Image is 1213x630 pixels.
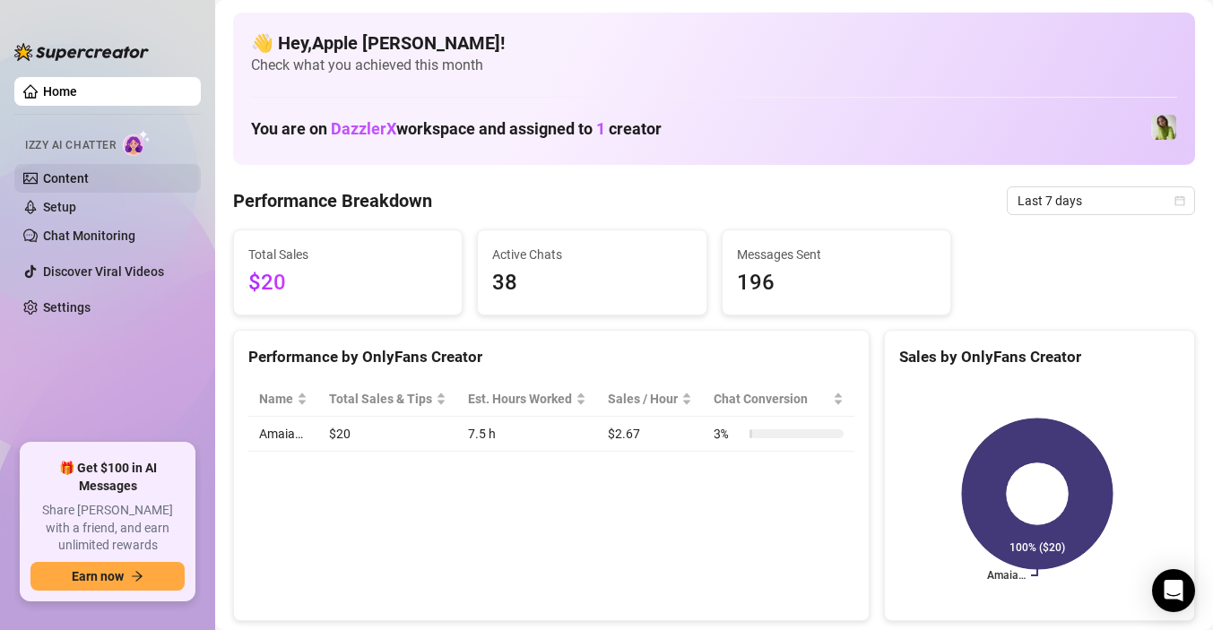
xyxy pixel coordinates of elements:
[43,264,164,279] a: Discover Viral Videos
[608,389,678,409] span: Sales / Hour
[1151,115,1176,140] img: Amaia
[596,119,605,138] span: 1
[329,389,432,409] span: Total Sales & Tips
[1174,195,1185,206] span: calendar
[457,417,597,452] td: 7.5 h
[703,382,854,417] th: Chat Conversion
[251,30,1177,56] h4: 👋 Hey, Apple [PERSON_NAME] !
[30,502,185,555] span: Share [PERSON_NAME] with a friend, and earn unlimited rewards
[259,389,293,409] span: Name
[14,43,149,61] img: logo-BBDzfeDw.svg
[43,229,135,243] a: Chat Monitoring
[492,245,691,264] span: Active Chats
[248,266,447,300] span: $20
[30,562,185,591] button: Earn nowarrow-right
[714,389,829,409] span: Chat Conversion
[233,188,432,213] h4: Performance Breakdown
[25,137,116,154] span: Izzy AI Chatter
[72,569,124,583] span: Earn now
[1018,187,1184,214] span: Last 7 days
[248,417,318,452] td: Amaia…
[899,345,1180,369] div: Sales by OnlyFans Creator
[251,119,662,139] h1: You are on workspace and assigned to creator
[492,266,691,300] span: 38
[318,417,457,452] td: $20
[318,382,457,417] th: Total Sales & Tips
[987,569,1026,582] text: Amaia…
[1152,569,1195,612] div: Open Intercom Messenger
[43,84,77,99] a: Home
[597,382,703,417] th: Sales / Hour
[714,424,742,444] span: 3 %
[131,570,143,583] span: arrow-right
[123,130,151,156] img: AI Chatter
[30,460,185,495] span: 🎁 Get $100 in AI Messages
[251,56,1177,75] span: Check what you achieved this month
[737,245,936,264] span: Messages Sent
[248,382,318,417] th: Name
[43,171,89,186] a: Content
[597,417,703,452] td: $2.67
[248,345,854,369] div: Performance by OnlyFans Creator
[737,266,936,300] span: 196
[468,389,572,409] div: Est. Hours Worked
[43,200,76,214] a: Setup
[43,300,91,315] a: Settings
[248,245,447,264] span: Total Sales
[331,119,396,138] span: DazzlerX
